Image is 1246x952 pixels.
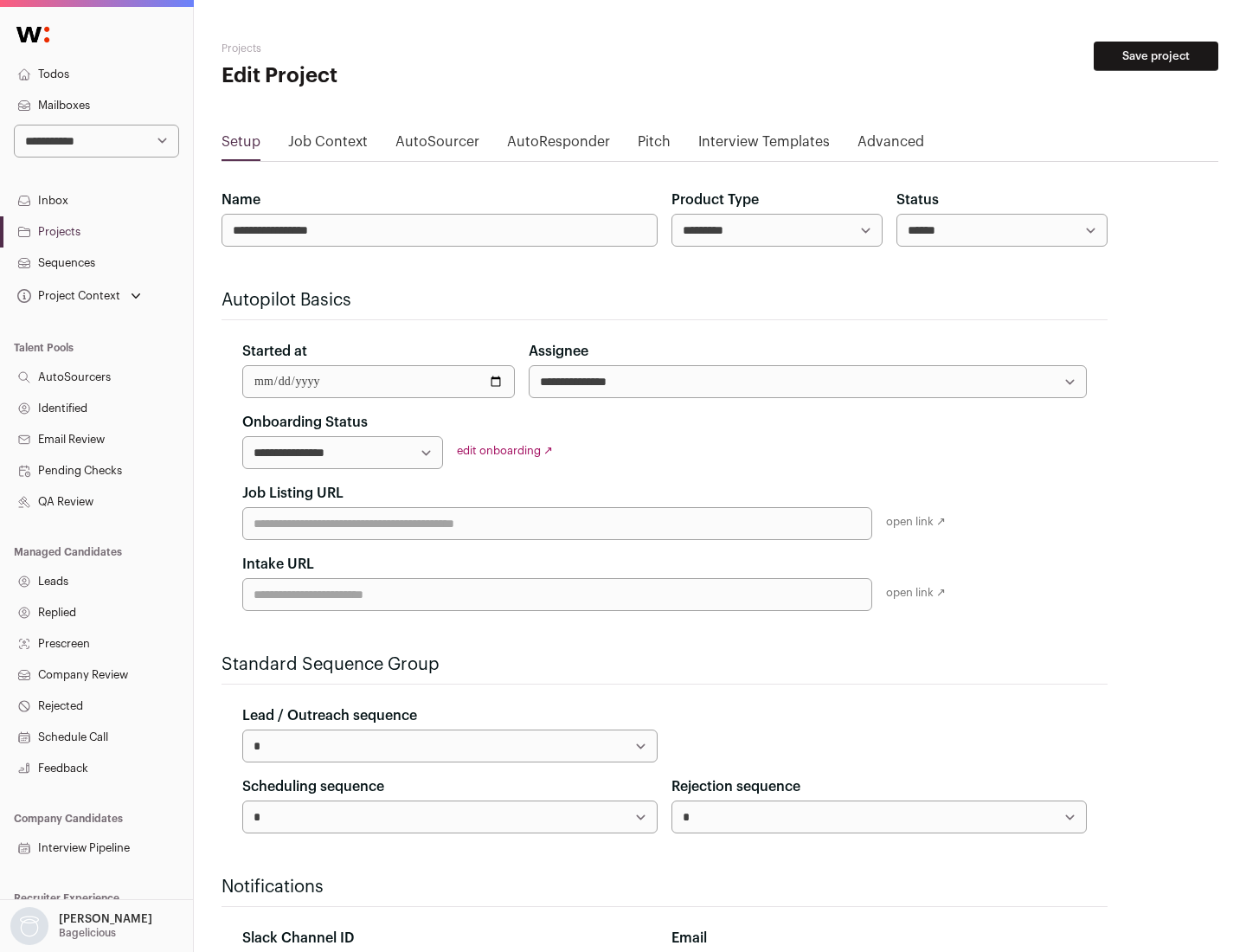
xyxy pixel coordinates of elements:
[222,653,1108,677] h2: Standard Sequence Group
[395,132,479,159] a: AutoSourcer
[857,132,924,159] a: Advanced
[242,554,314,575] label: Intake URL
[14,289,120,303] div: Project Context
[222,288,1108,312] h2: Autopilot Basics
[507,132,610,159] a: AutoResponder
[59,926,116,940] p: Bagelicious
[698,132,830,159] a: Interview Templates
[638,132,671,159] a: Pitch
[222,42,554,55] h2: Projects
[671,928,1087,949] div: Email
[242,776,384,797] label: Scheduling sequence
[222,62,554,90] h1: Edit Project
[7,907,156,945] button: Open dropdown
[242,412,368,433] label: Onboarding Status
[242,483,344,504] label: Job Listing URL
[671,190,759,210] label: Product Type
[14,284,145,308] button: Open dropdown
[242,341,307,362] label: Started at
[59,912,152,926] p: [PERSON_NAME]
[7,17,59,52] img: Wellfound
[288,132,368,159] a: Job Context
[896,190,939,210] label: Status
[10,907,48,945] img: nopic.png
[671,776,800,797] label: Rejection sequence
[222,190,260,210] label: Name
[242,705,417,726] label: Lead / Outreach sequence
[457,445,553,456] a: edit onboarding ↗
[222,132,260,159] a: Setup
[242,928,354,949] label: Slack Channel ID
[529,341,588,362] label: Assignee
[1094,42,1218,71] button: Save project
[222,875,1108,899] h2: Notifications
